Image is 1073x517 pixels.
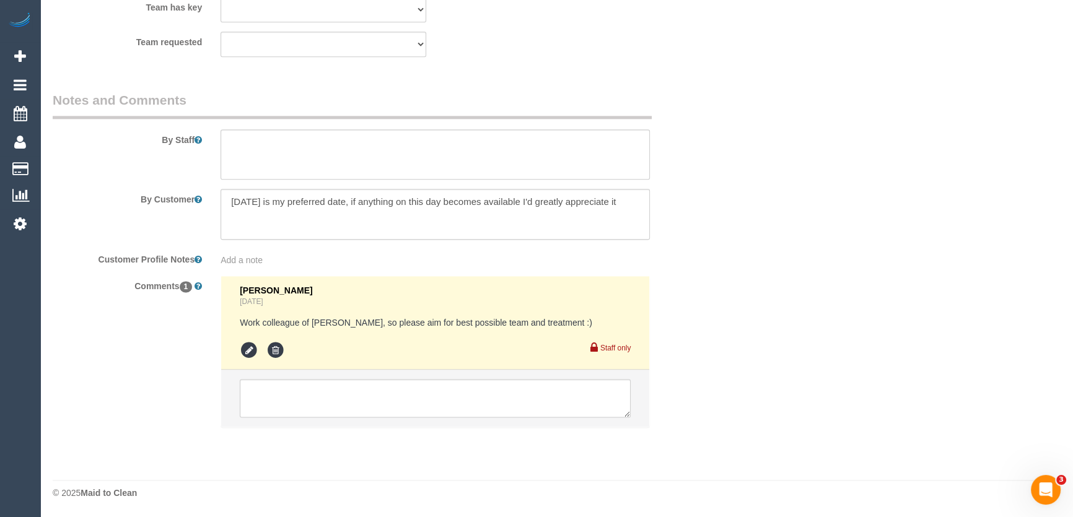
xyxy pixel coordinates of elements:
strong: Maid to Clean [81,488,137,498]
pre: Work colleague of [PERSON_NAME], so please aim for best possible team and treatment :) [240,316,631,329]
span: 1 [180,281,193,292]
iframe: Intercom live chat [1031,475,1061,505]
span: [PERSON_NAME] [240,285,312,295]
legend: Notes and Comments [53,91,652,119]
span: 3 [1056,475,1066,485]
label: By Staff [43,129,211,146]
small: Staff only [600,344,631,352]
div: © 2025 [53,487,1061,499]
span: Add a note [221,255,263,265]
label: Team requested [43,32,211,48]
label: Comments [43,276,211,292]
img: Automaid Logo [7,12,32,30]
a: [DATE] [240,297,263,306]
label: Customer Profile Notes [43,249,211,266]
label: By Customer [43,189,211,206]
